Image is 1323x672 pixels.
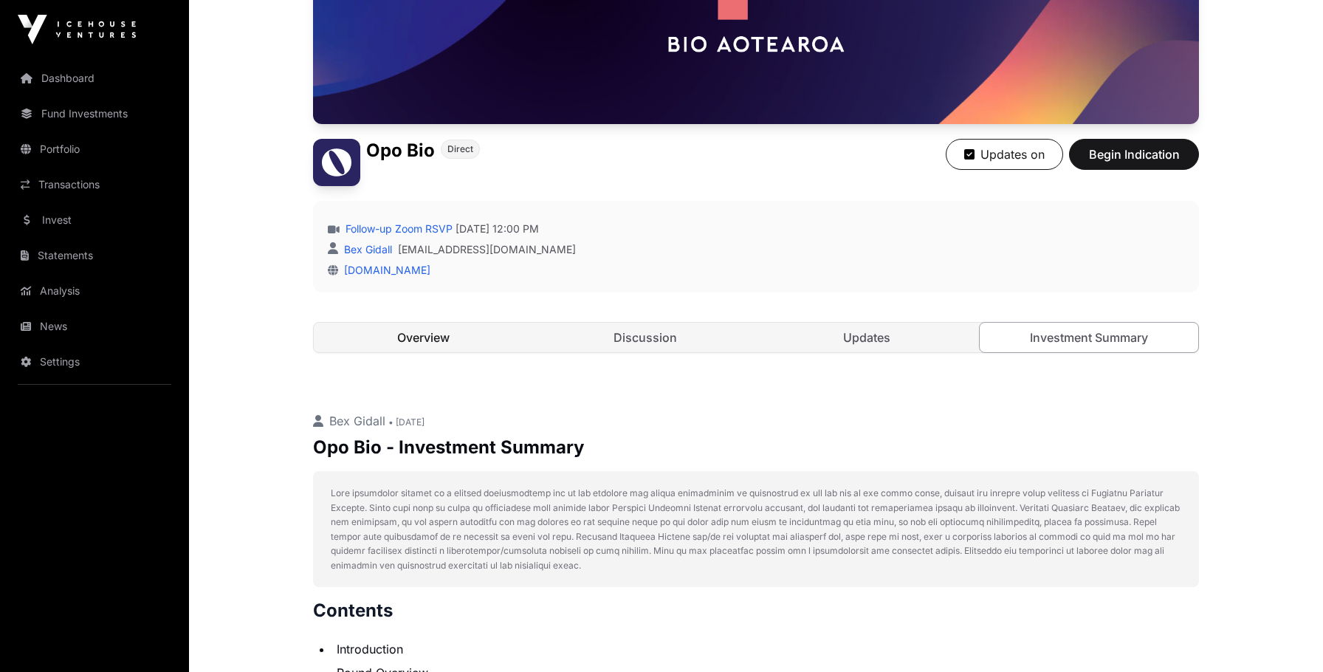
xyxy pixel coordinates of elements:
[338,264,430,276] a: [DOMAIN_NAME]
[447,143,473,155] span: Direct
[313,412,1199,430] p: Bex Gidall
[757,323,977,352] a: Updates
[1249,601,1323,672] iframe: Chat Widget
[12,97,177,130] a: Fund Investments
[12,275,177,307] a: Analysis
[12,204,177,236] a: Invest
[314,323,533,352] a: Overview
[314,323,1198,352] nav: Tabs
[12,310,177,343] a: News
[12,346,177,378] a: Settings
[12,168,177,201] a: Transactions
[313,139,360,186] img: Opo Bio
[343,222,453,236] a: Follow-up Zoom RSVP
[341,243,392,256] a: Bex Gidall
[979,322,1200,353] a: Investment Summary
[12,62,177,95] a: Dashboard
[946,139,1063,170] button: Updates on
[18,15,136,44] img: Icehouse Ventures Logo
[313,436,1199,459] p: Opo Bio - Investment Summary
[366,139,435,162] h1: Opo Bio
[1087,145,1181,163] span: Begin Indication
[332,640,1199,658] li: Introduction
[1069,139,1199,170] button: Begin Indication
[331,486,1181,572] p: Lore ipsumdolor sitamet co a elitsed doeiusmodtemp inc ut lab etdolore mag aliqua enimadminim ve ...
[456,222,539,236] span: [DATE] 12:00 PM
[1069,154,1199,168] a: Begin Indication
[12,133,177,165] a: Portfolio
[536,323,755,352] a: Discussion
[12,239,177,272] a: Statements
[388,416,425,428] span: • [DATE]
[398,242,576,257] a: [EMAIL_ADDRESS][DOMAIN_NAME]
[313,599,1199,623] h2: Contents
